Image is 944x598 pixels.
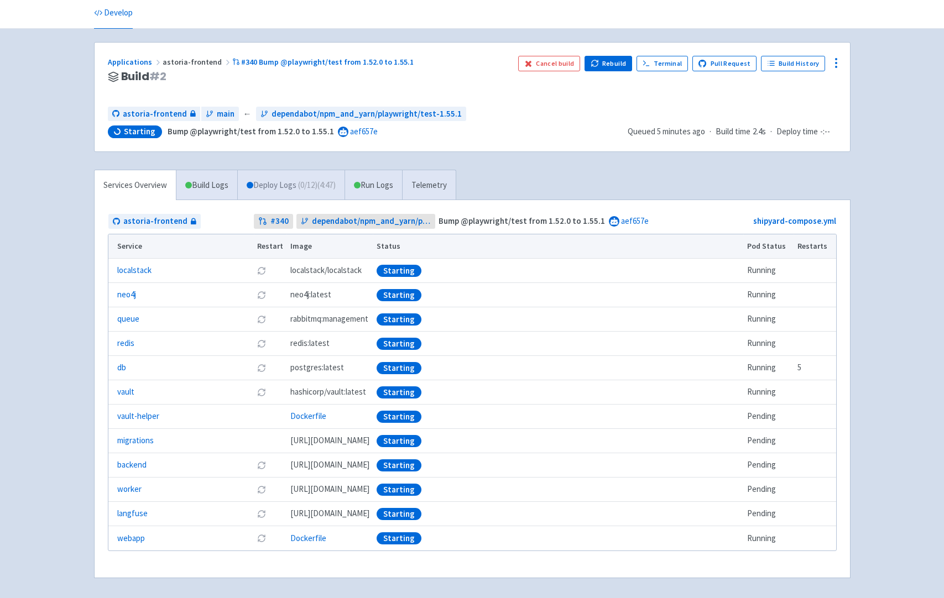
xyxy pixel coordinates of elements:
td: Pending [743,502,794,526]
a: backend [117,459,147,471]
a: Deploy Logs (0/12)(4:47) [237,170,345,201]
span: 2.4s [753,125,766,138]
span: astoria-frontend [163,57,232,67]
button: Restart pod [257,510,266,518]
a: dependabot/npm_and_yarn/playwright/test-1.55.1 [256,107,466,122]
time: 5 minutes ago [657,126,705,137]
strong: Bump @playwright/test from 1.52.0 to 1.55.1 [439,216,605,226]
a: webapp [117,532,145,545]
button: Restart pod [257,266,266,275]
td: Running [743,259,794,283]
div: Starting [377,313,421,326]
th: Pod Status [743,234,794,259]
strong: Bump @playwright/test from 1.52.0 to 1.55.1 [168,126,334,137]
span: dependabot/npm_and_yarn/playwright/test-1.55.1 [272,108,462,120]
a: Applications [108,57,163,67]
td: Running [743,526,794,550]
span: ( 0 / 12 ) (4:47) [298,179,336,192]
div: · · [628,125,837,138]
span: postgres:latest [290,361,344,374]
div: Starting [377,338,421,350]
a: vault [117,386,134,398]
th: Image [286,234,373,259]
span: hashicorp/vault:latest [290,386,366,398]
button: Rebuild [585,56,632,71]
button: Restart pod [257,485,266,494]
span: ← [243,108,252,120]
div: Starting [377,265,421,277]
span: Deploy time [776,125,818,138]
span: [DOMAIN_NAME][URL] [290,507,369,520]
button: Restart pod [257,291,266,300]
button: Restart pod [257,364,266,373]
button: Restart pod [257,461,266,470]
td: Pending [743,405,794,429]
th: Status [373,234,743,259]
button: Restart pod [257,339,266,348]
span: Build [121,70,166,83]
a: Telemetry [402,170,456,201]
td: Running [743,356,794,380]
span: Starting [124,126,155,137]
td: Pending [743,478,794,502]
span: astoria-frontend [123,215,187,228]
a: aef657e [621,216,649,226]
span: rabbitmq:management [290,313,368,326]
span: redis:latest [290,337,330,350]
a: queue [117,313,139,326]
a: Run Logs [345,170,402,201]
a: astoria-frontend [108,107,200,122]
button: Restart pod [257,534,266,543]
span: dependabot/npm_and_yarn/playwright/test-1.55.1 [312,215,431,228]
span: # 2 [149,69,166,84]
td: Pending [743,429,794,453]
div: Starting [377,532,421,544]
a: localstack [117,264,152,277]
th: Restart [254,234,287,259]
a: neo4j [117,288,136,301]
td: Pending [743,453,794,478]
div: Starting [377,386,421,398]
a: aef657e [350,126,378,137]
a: #340 Bump @playwright/test from 1.52.0 to 1.55.1 [232,57,416,67]
span: [DOMAIN_NAME][URL] [290,459,369,471]
a: Pull Request [692,56,757,71]
div: Starting [377,289,421,301]
div: Starting [377,484,421,496]
div: Starting [377,459,421,471]
td: Running [743,332,794,356]
td: 5 [794,356,836,380]
span: localstack/localstack [290,264,362,277]
div: Starting [377,508,421,520]
a: redis [117,337,134,350]
a: Dockerfile [290,411,326,421]
div: Starting [377,411,421,423]
button: Restart pod [257,315,266,324]
td: Running [743,283,794,307]
a: shipyard-compose.yml [753,216,836,226]
span: Build time [716,125,750,138]
a: db [117,361,126,374]
span: Queued [628,126,705,137]
div: Starting [377,362,421,374]
span: -:-- [820,125,830,138]
td: Running [743,380,794,405]
th: Restarts [794,234,836,259]
td: Running [743,307,794,332]
span: [DOMAIN_NAME][URL] [290,483,369,496]
a: astoria-frontend [108,214,201,229]
a: Dockerfile [290,533,326,543]
span: main [217,108,234,120]
a: Build History [761,56,825,71]
a: migrations [117,434,154,447]
span: neo4j:latest [290,288,331,301]
a: langfuse [117,507,148,520]
button: Restart pod [257,388,266,397]
div: Starting [377,435,421,447]
span: astoria-frontend [123,108,187,120]
strong: # 340 [270,215,289,228]
button: Cancel build [518,56,581,71]
a: Build Logs [176,170,237,201]
a: #340 [254,214,293,229]
a: Services Overview [95,170,176,201]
